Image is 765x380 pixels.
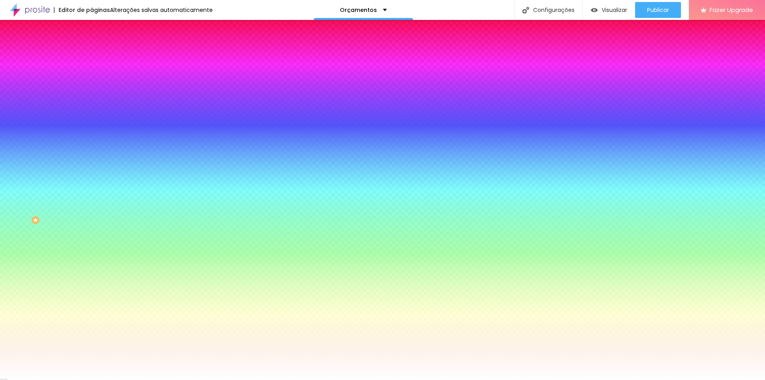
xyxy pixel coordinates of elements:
[583,2,635,18] button: Visualizar
[710,6,753,13] span: Fazer Upgrade
[591,7,598,14] img: view-1.svg
[635,2,681,18] button: Publicar
[522,7,529,14] img: Icone
[602,7,627,13] span: Visualizar
[340,7,377,13] p: Orçamentos
[54,7,110,13] div: Editor de páginas
[647,7,669,13] span: Publicar
[110,7,213,13] div: Alterações salvas automaticamente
